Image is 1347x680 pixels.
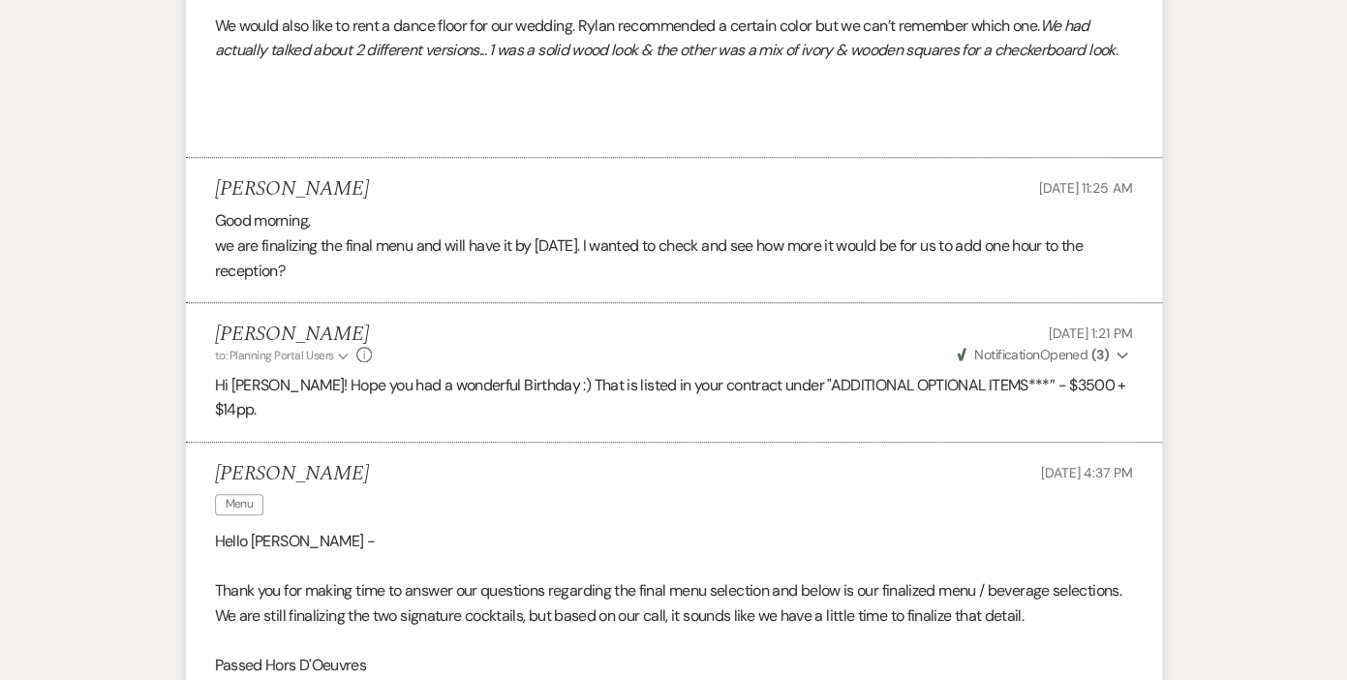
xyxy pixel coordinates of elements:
[215,14,1133,63] p: We would also like to rent a dance floor for our wedding. Rylan recommended a certain color but w...
[1090,346,1108,363] strong: ( 3 )
[1039,179,1133,197] span: [DATE] 11:25 AM
[215,462,369,486] h5: [PERSON_NAME]
[954,345,1133,365] button: NotificationOpened (3)
[215,578,1133,628] p: Thank you for making time to answer our questions regarding the final menu selection and below is...
[215,347,352,364] button: to: Planning Portal Users
[215,208,1133,233] p: Good morning,
[215,177,369,201] h5: [PERSON_NAME]
[1040,464,1132,481] span: [DATE] 4:37 PM
[957,346,1109,363] span: Opened
[974,346,1039,363] span: Notification
[215,233,1133,283] p: we are finalizing the final menu and will have it by [DATE]. I wanted to check and see how more i...
[215,323,373,347] h5: [PERSON_NAME]
[215,529,1133,554] p: Hello [PERSON_NAME] -
[215,373,1133,422] p: Hi [PERSON_NAME]! Hope you had a wonderful Birthday :) That is listed in your contract under "ADD...
[215,655,367,675] span: Passed Hors D'Oeuvres
[1048,325,1132,342] span: [DATE] 1:21 PM
[215,494,263,514] span: Menu
[215,348,334,363] span: to: Planning Portal Users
